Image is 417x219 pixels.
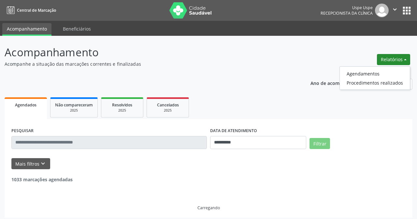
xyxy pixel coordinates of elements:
[58,23,95,34] a: Beneficiários
[11,176,73,183] strong: 1033 marcações agendadas
[55,108,93,113] div: 2025
[5,5,56,16] a: Central de Marcação
[321,5,373,10] div: Uspe Uspe
[377,54,410,65] button: Relatórios
[310,79,368,87] p: Ano de acompanhamento
[210,126,257,136] label: DATA DE ATENDIMENTO
[401,5,412,16] button: apps
[197,205,220,211] div: Carregando
[5,61,290,67] p: Acompanhe a situação das marcações correntes e finalizadas
[5,44,290,61] p: Acompanhamento
[391,6,398,13] i: 
[339,66,410,90] ul: Relatórios
[151,108,184,113] div: 2025
[309,138,330,149] button: Filtrar
[375,4,389,17] img: img
[15,102,36,108] span: Agendados
[106,108,138,113] div: 2025
[11,158,50,170] button: Mais filtroskeyboard_arrow_down
[112,102,132,108] span: Resolvidos
[321,10,373,16] span: Recepcionista da clínica
[389,4,401,17] button: 
[17,7,56,13] span: Central de Marcação
[340,78,410,87] a: Procedimentos realizados
[55,102,93,108] span: Não compareceram
[39,160,47,167] i: keyboard_arrow_down
[340,69,410,78] a: Agendamentos
[157,102,179,108] span: Cancelados
[11,126,34,136] label: PESQUISAR
[2,23,51,36] a: Acompanhamento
